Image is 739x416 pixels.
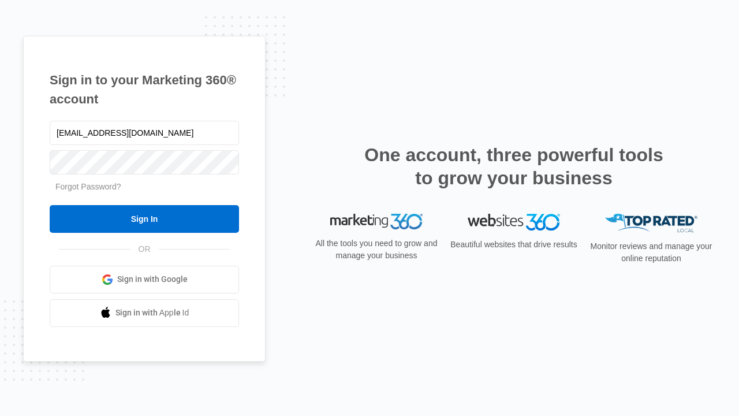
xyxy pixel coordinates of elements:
[50,299,239,327] a: Sign in with Apple Id
[605,214,697,233] img: Top Rated Local
[115,307,189,319] span: Sign in with Apple Id
[50,70,239,109] h1: Sign in to your Marketing 360® account
[117,273,188,285] span: Sign in with Google
[587,240,716,265] p: Monitor reviews and manage your online reputation
[361,143,667,190] h2: One account, three powerful tools to grow your business
[50,266,239,294] a: Sign in with Google
[50,121,239,145] input: Email
[449,239,578,251] p: Beautiful websites that drive results
[130,243,159,255] span: OR
[312,237,441,262] p: All the tools you need to grow and manage your business
[50,205,239,233] input: Sign In
[330,214,423,230] img: Marketing 360
[468,214,560,231] img: Websites 360
[55,182,121,191] a: Forgot Password?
